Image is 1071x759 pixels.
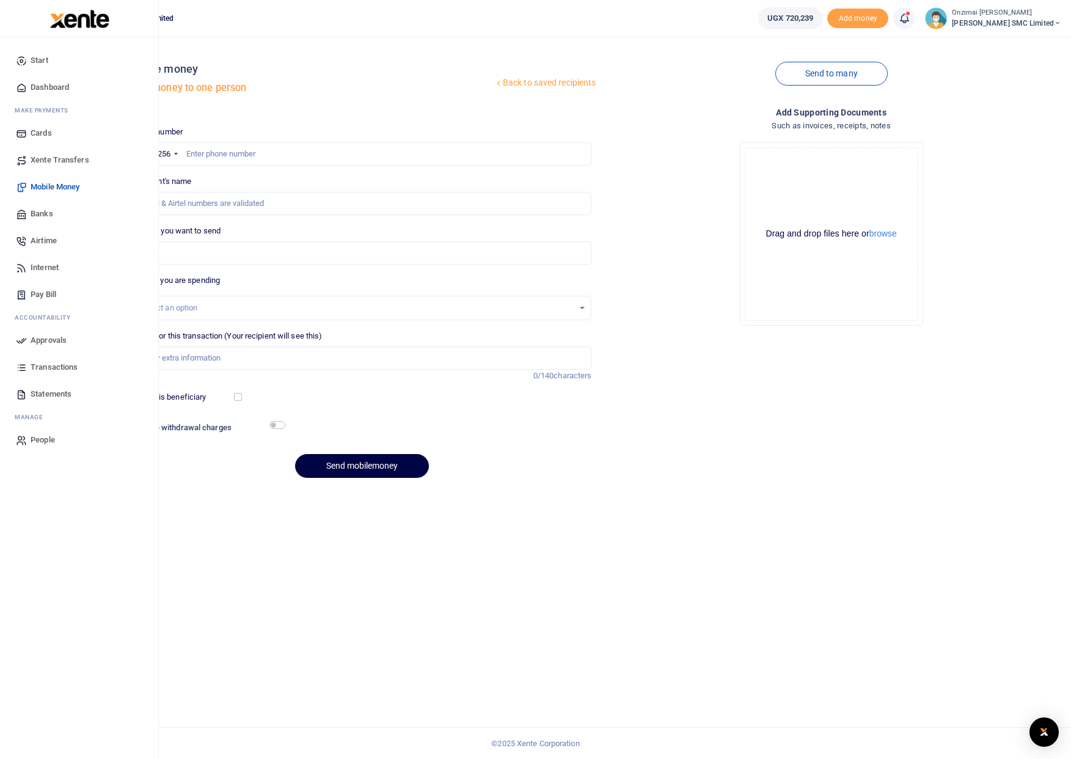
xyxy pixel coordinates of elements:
label: Reason you are spending [132,274,220,287]
h5: Send money to one person [127,82,494,94]
a: Banks [10,200,148,227]
div: File Uploader [740,142,923,326]
span: Start [31,54,48,67]
a: Approvals [10,327,148,354]
label: Memo for this transaction (Your recipient will see this) [132,330,323,342]
input: MTN & Airtel numbers are validated [132,192,592,215]
span: People [31,434,55,446]
a: Cards [10,120,148,147]
img: logo-large [50,10,109,28]
label: Save this beneficiary [133,391,206,403]
input: Enter phone number [132,142,592,166]
a: Dashboard [10,74,148,101]
a: Back to saved recipients [494,72,597,94]
li: Wallet ballance [753,7,827,29]
a: profile-user Onzimai [PERSON_NAME] [PERSON_NAME] SMC Limited [925,7,1061,29]
a: Internet [10,254,148,281]
a: Statements [10,381,148,408]
div: Drag and drop files here or [745,228,918,240]
span: 0/140 [533,371,554,380]
span: Airtime [31,235,57,247]
span: UGX 720,239 [767,12,813,24]
a: Airtime [10,227,148,254]
input: UGX [132,241,592,265]
li: Ac [10,308,148,327]
li: Toup your wallet [827,9,888,29]
a: Transactions [10,354,148,381]
small: Onzimai [PERSON_NAME] [952,8,1061,18]
h4: Add supporting Documents [601,106,1061,119]
h6: Include withdrawal charges [133,423,279,433]
span: Transactions [31,361,78,373]
a: Xente Transfers [10,147,148,174]
div: +256 [153,148,170,160]
a: UGX 720,239 [758,7,822,29]
h4: Such as invoices, receipts, notes [601,119,1061,133]
li: M [10,408,148,427]
div: Select an option [141,302,574,314]
li: M [10,101,148,120]
span: Add money [827,9,888,29]
h4: Mobile money [127,62,494,76]
button: Send mobilemoney [295,454,429,478]
a: logo-small logo-large logo-large [49,13,109,23]
a: Send to many [775,62,888,86]
a: Add money [827,13,888,22]
a: Mobile Money [10,174,148,200]
span: [PERSON_NAME] SMC Limited [952,18,1061,29]
label: Phone number [132,126,183,138]
a: Start [10,47,148,74]
span: anage [21,413,43,422]
span: Statements [31,388,71,400]
span: Approvals [31,334,67,346]
button: browse [869,229,897,238]
label: Recipient's name [132,175,192,188]
label: Amount you want to send [132,225,221,237]
span: characters [554,371,591,380]
span: Dashboard [31,81,69,94]
span: Mobile Money [31,181,79,193]
input: Enter extra information [132,346,592,370]
span: Pay Bill [31,288,56,301]
span: Cards [31,127,52,139]
a: People [10,427,148,453]
span: Internet [31,262,59,274]
span: ake Payments [21,106,68,115]
img: profile-user [925,7,947,29]
span: Xente Transfers [31,154,89,166]
span: Banks [31,208,53,220]
div: Open Intercom Messenger [1029,717,1059,747]
a: Pay Bill [10,281,148,308]
span: countability [24,313,70,322]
